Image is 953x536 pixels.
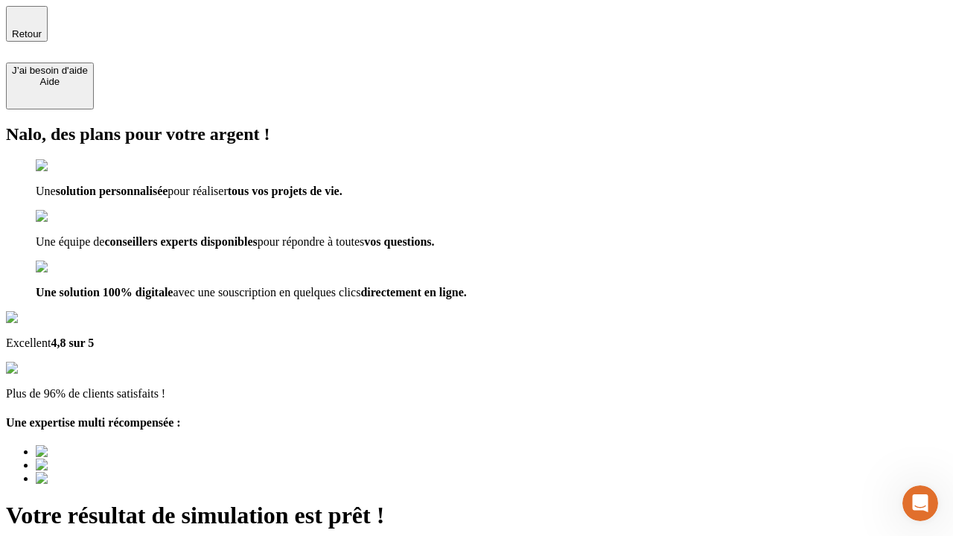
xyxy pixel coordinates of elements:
[6,502,947,529] h1: Votre résultat de simulation est prêt !
[56,185,168,197] span: solution personnalisée
[6,311,92,325] img: Google Review
[104,235,257,248] span: conseillers experts disponibles
[228,185,342,197] span: tous vos projets de vie.
[36,185,56,197] span: Une
[6,63,94,109] button: J’ai besoin d'aideAide
[6,124,947,144] h2: Nalo, des plans pour votre argent !
[36,210,100,223] img: checkmark
[36,472,173,485] img: Best savings advice award
[36,159,100,173] img: checkmark
[36,261,100,274] img: checkmark
[258,235,365,248] span: pour répondre à toutes
[6,416,947,430] h4: Une expertise multi récompensée :
[36,459,173,472] img: Best savings advice award
[173,286,360,299] span: avec une souscription en quelques clics
[36,235,104,248] span: Une équipe de
[51,336,94,349] span: 4,8 sur 5
[36,286,173,299] span: Une solution 100% digitale
[6,362,80,375] img: reviews stars
[12,76,88,87] div: Aide
[6,336,51,349] span: Excellent
[36,445,173,459] img: Best savings advice award
[360,286,466,299] span: directement en ligne.
[12,65,88,76] div: J’ai besoin d'aide
[6,6,48,42] button: Retour
[168,185,227,197] span: pour réaliser
[12,28,42,39] span: Retour
[6,387,947,401] p: Plus de 96% de clients satisfaits !
[364,235,434,248] span: vos questions.
[902,485,938,521] iframe: Intercom live chat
